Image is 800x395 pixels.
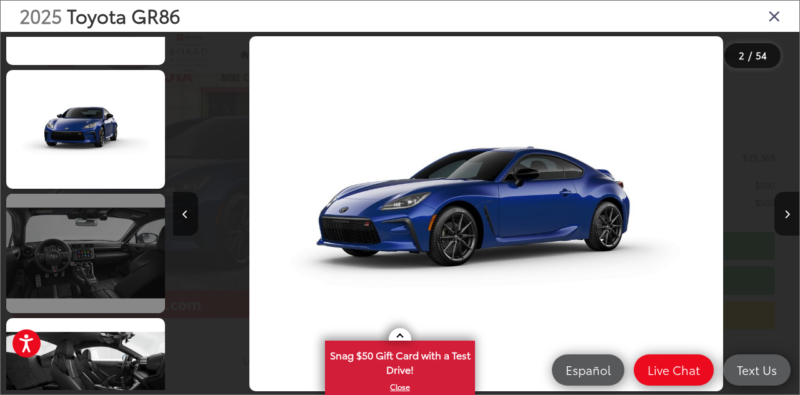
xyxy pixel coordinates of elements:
span: Live Chat [641,362,706,377]
span: Snag $50 Gift Card with a Test Drive! [326,342,474,380]
span: Text Us [731,362,783,377]
div: 2025 Toyota GR86 GR86 Premium 1 [173,36,799,392]
span: 2 [739,48,744,62]
span: Toyota GR86 [67,2,180,29]
a: Live Chat [634,354,714,386]
span: / [747,51,753,60]
img: 2025 Toyota GR86 GR86 Premium [249,36,723,392]
span: Español [559,362,617,377]
span: 54 [756,48,767,62]
a: Text Us [723,354,791,386]
i: Close gallery [768,7,781,24]
span: 2025 [19,2,62,29]
img: 2025 Toyota GR86 GR86 Premium [4,69,166,190]
a: Español [552,354,624,386]
button: Previous image [173,192,198,236]
button: Next image [774,192,799,236]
